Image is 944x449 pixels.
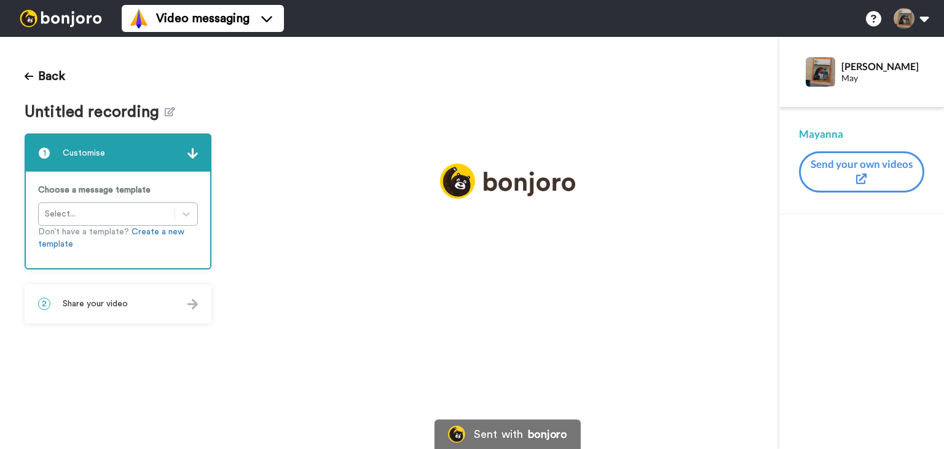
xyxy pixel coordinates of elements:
div: Sent with [474,429,523,440]
div: Mayanna [799,127,924,141]
img: vm-color.svg [129,9,149,28]
img: arrow.svg [187,299,198,309]
span: Share your video [63,298,128,310]
div: [PERSON_NAME] [841,60,924,72]
span: Untitled recording [25,103,165,121]
a: Create a new template [38,228,184,248]
img: Profile Image [806,57,835,87]
button: Send your own videos [799,151,924,193]
a: Bonjoro LogoSent withbonjoro [435,419,581,449]
span: Video messaging [156,10,250,27]
p: Don’t have a template? [38,226,198,250]
span: Customise [63,147,105,159]
img: arrow.svg [187,148,198,159]
p: Choose a message template [38,184,198,196]
button: Back [25,62,65,91]
img: bj-logo-header-white.svg [15,10,107,27]
span: 1 [38,147,50,159]
img: logo_full.png [440,164,575,199]
div: bonjoro [528,429,567,440]
div: May [841,73,924,84]
span: 2 [38,298,50,310]
div: 2Share your video [25,284,211,324]
img: Bonjoro Logo [448,426,465,443]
